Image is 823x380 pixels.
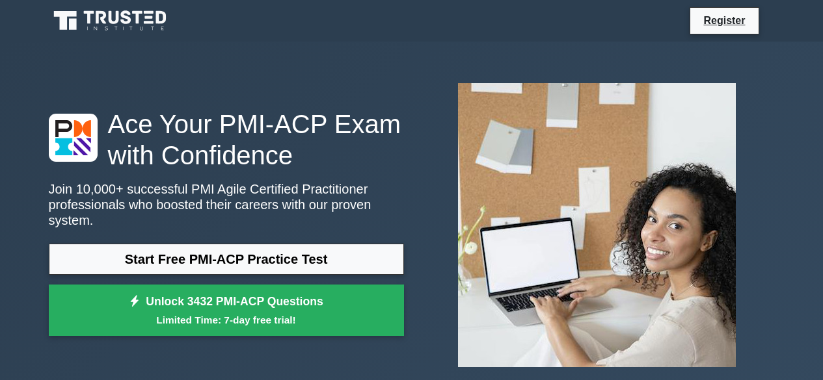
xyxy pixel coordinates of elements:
h1: Ace Your PMI-ACP Exam with Confidence [49,108,404,171]
a: Unlock 3432 PMI-ACP QuestionsLimited Time: 7-day free trial! [49,285,404,336]
p: Join 10,000+ successful PMI Agile Certified Practitioner professionals who boosted their careers ... [49,181,404,228]
a: Start Free PMI-ACP Practice Test [49,244,404,275]
small: Limited Time: 7-day free trial! [65,312,388,327]
a: Register [695,12,753,29]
